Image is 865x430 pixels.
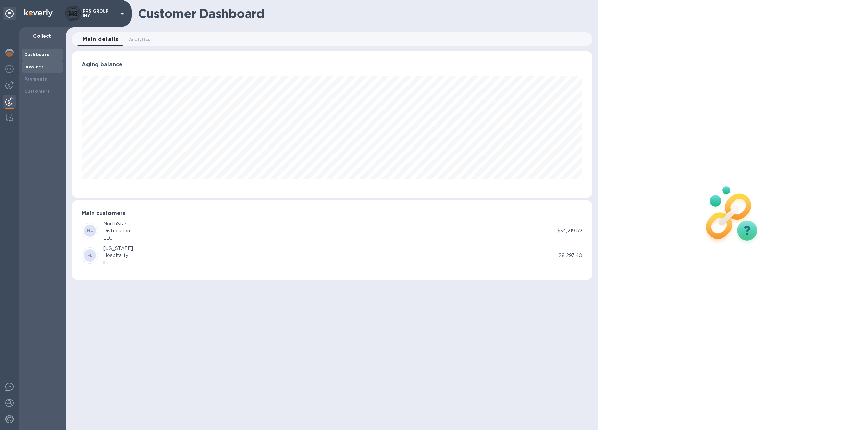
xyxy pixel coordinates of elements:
[103,259,133,266] div: llc
[103,245,133,252] div: [US_STATE]
[138,6,588,21] h1: Customer Dashboard
[103,227,131,234] div: Distribution,
[24,9,53,17] img: Logo
[557,227,582,234] p: $34,219.52
[24,32,60,39] p: Collect
[87,228,93,233] b: NL
[87,253,93,258] b: FL
[82,210,582,217] h3: Main customers
[559,252,582,259] p: $8,293.40
[103,234,131,242] div: LLC
[103,252,133,259] div: Hospitality
[83,35,118,44] span: Main details
[82,62,582,68] h3: Aging balance
[24,89,50,94] b: Customers
[24,52,50,57] b: Dashboard
[24,76,47,82] b: Payments
[3,7,16,20] div: Unpin categories
[5,65,14,73] img: Foreign exchange
[83,9,117,18] p: FRS GROUP INC
[129,36,150,43] span: Analytics
[24,64,44,69] b: Invoices
[103,220,131,227] div: NorthStar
